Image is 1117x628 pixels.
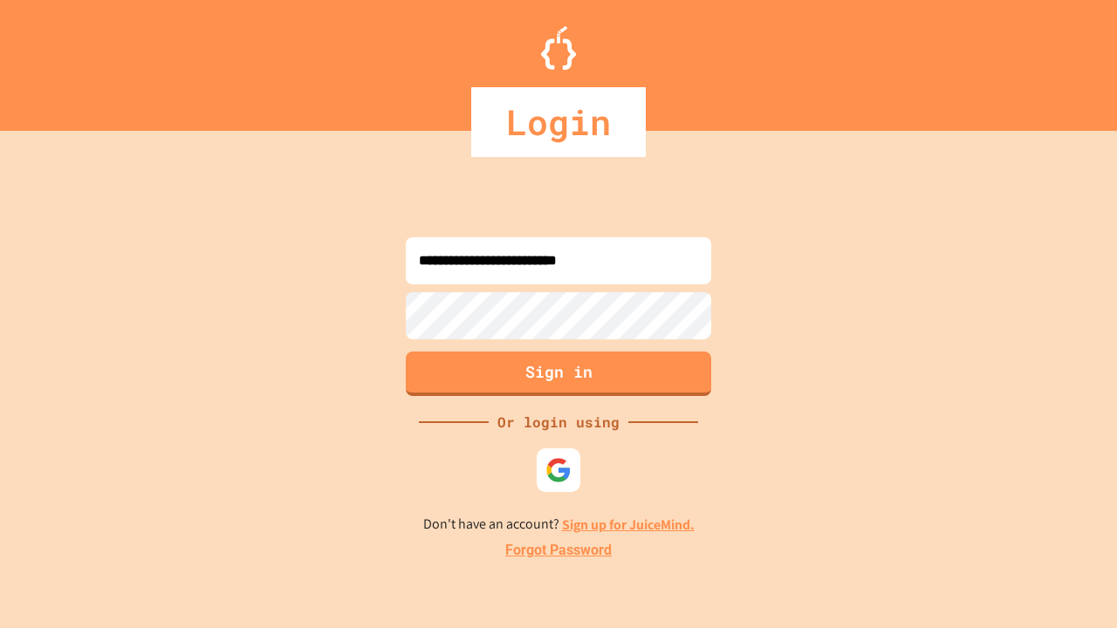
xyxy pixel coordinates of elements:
img: Logo.svg [541,26,576,70]
img: google-icon.svg [545,457,572,483]
a: Forgot Password [505,540,612,561]
div: Or login using [489,412,628,433]
a: Sign up for JuiceMind. [562,515,695,534]
p: Don't have an account? [423,514,695,536]
div: Login [471,87,646,157]
button: Sign in [406,352,711,396]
